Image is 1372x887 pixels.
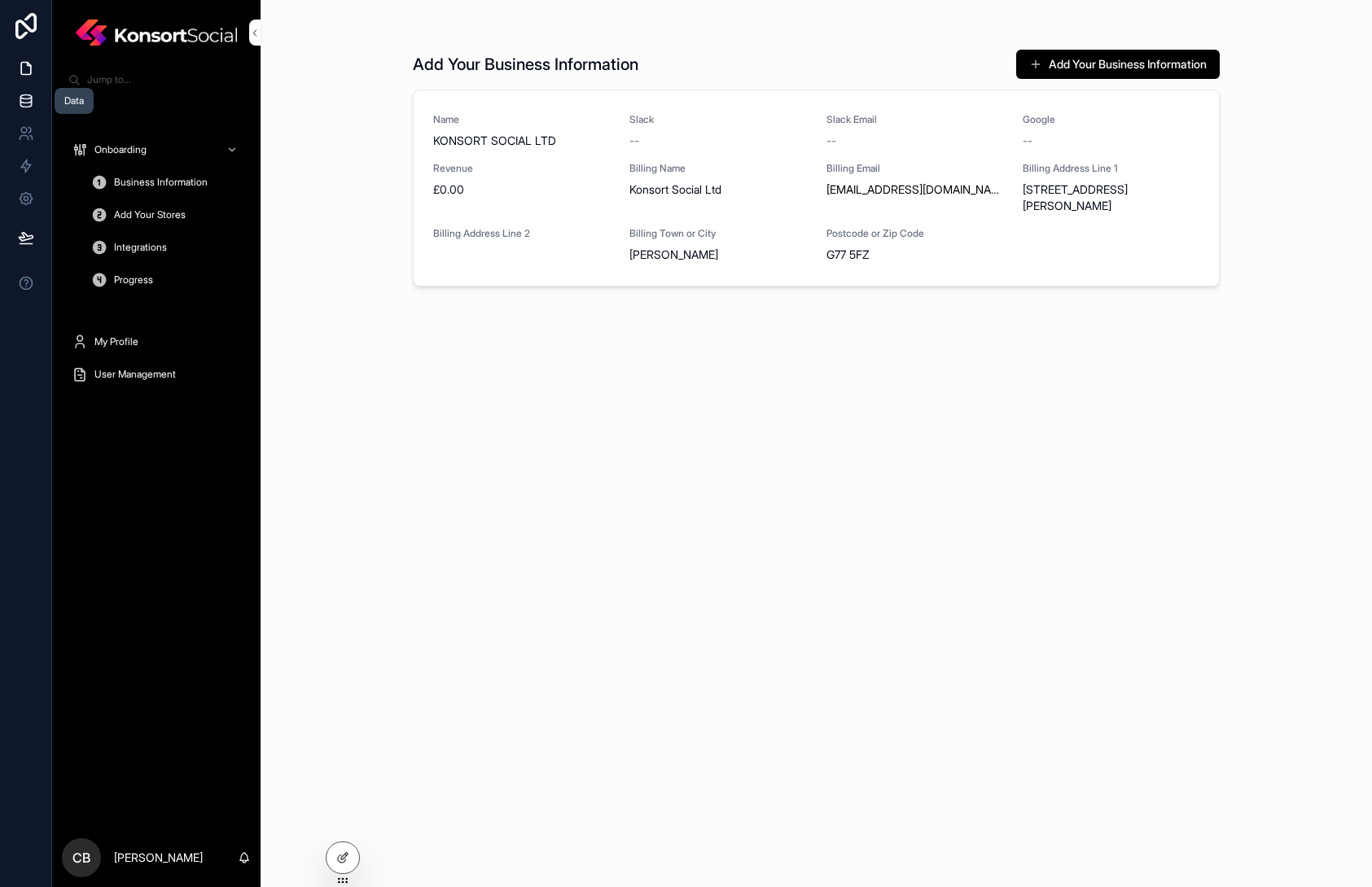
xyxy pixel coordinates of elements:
[629,162,806,175] span: Billing Name
[826,113,1003,126] span: Slack Email
[76,20,236,46] img: App logo
[433,162,610,175] span: Revenue
[1016,50,1220,79] button: Add Your Business Information
[826,227,1003,240] span: Postcode or Zip Code
[433,227,610,240] span: Billing Address Line 2
[94,368,176,381] span: User Management
[826,247,1003,263] span: G77 5FZ
[62,135,251,164] a: Onboarding
[629,113,806,126] span: Slack
[1023,162,1199,175] span: Billing Address Line 1
[114,241,167,254] span: Integrations
[629,247,806,263] span: [PERSON_NAME]
[114,208,186,221] span: Add Your Stores
[433,133,610,149] span: KONSORT SOCIAL LTD
[114,273,153,286] span: Progress
[87,73,204,86] span: Jump to...
[826,181,1003,198] a: [EMAIL_ADDRESS][DOMAIN_NAME]
[52,94,261,439] div: scrollable content
[629,227,806,240] span: Billing Town or City
[72,848,90,867] span: CB
[64,94,84,107] div: Data
[94,335,138,348] span: My Profile
[629,133,639,149] span: --
[81,233,251,262] a: Integrations
[62,360,251,389] a: User Management
[433,181,610,198] span: £0.00
[1023,133,1032,149] span: --
[81,265,251,295] a: Progress
[1023,113,1199,126] span: Google
[81,168,251,197] a: Business Information
[413,53,638,76] h1: Add Your Business Information
[62,327,251,356] a: My Profile
[826,133,836,149] span: --
[62,65,251,94] button: Jump to...K
[94,143,147,156] span: Onboarding
[114,176,208,189] span: Business Information
[629,181,806,198] span: Konsort Social Ltd
[230,73,243,86] span: K
[433,113,610,126] span: Name
[114,850,203,866] p: [PERSON_NAME]
[81,200,251,229] a: Add Your Stores
[1023,181,1199,214] span: [STREET_ADDRESS][PERSON_NAME]
[826,162,1003,175] span: Billing Email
